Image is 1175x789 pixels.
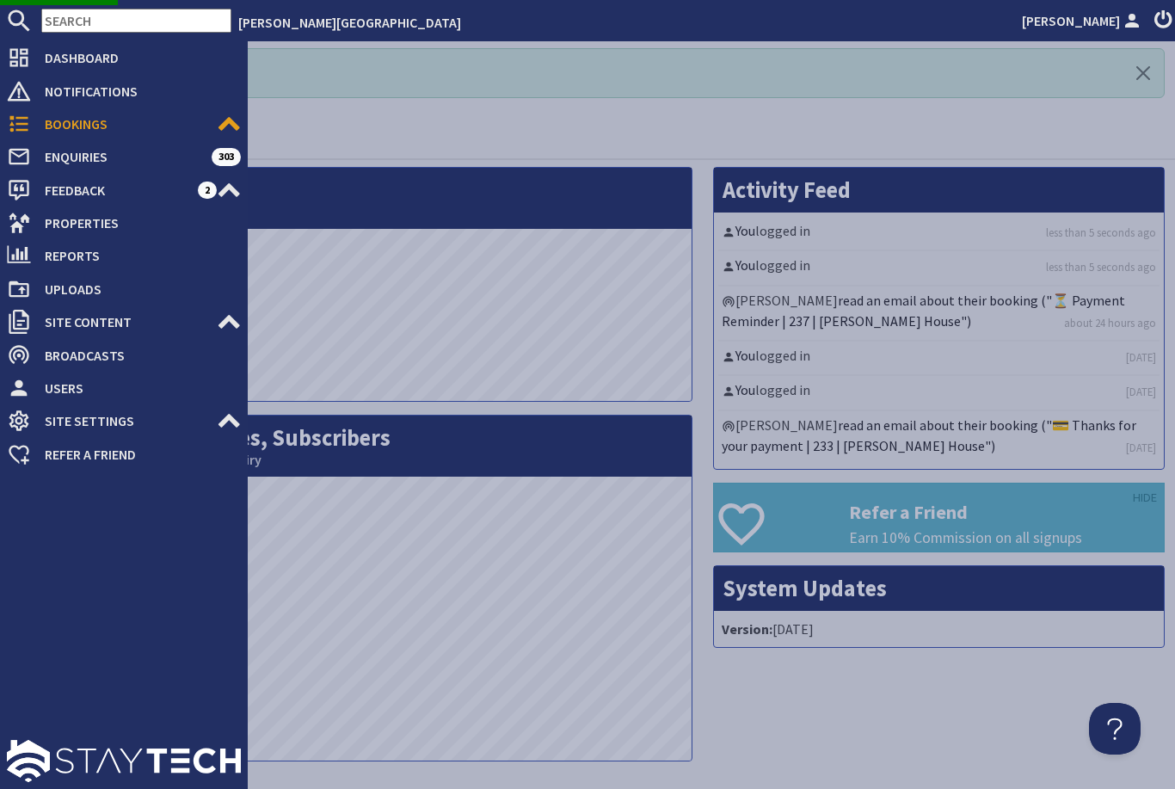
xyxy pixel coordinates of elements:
[713,483,1165,552] a: Refer a Friend Earn 10% Commission on all signups
[61,204,683,220] small: This Month: 437 Visits
[849,501,1164,523] h3: Refer a Friend
[1126,384,1156,400] a: [DATE]
[7,740,241,782] img: staytech_l_w-4e588a39d9fa60e82540d7cfac8cfe4b7147e857d3e8dbdfbd41c59d52db0ec4.svg
[1046,259,1156,275] a: less than 5 seconds ago
[1133,489,1157,508] a: HIDE
[7,441,241,468] a: Refer a Friend
[31,275,241,303] span: Uploads
[31,342,241,369] span: Broadcasts
[7,242,241,269] a: Reports
[1126,349,1156,366] a: [DATE]
[718,376,1160,410] li: logged in
[7,143,241,170] a: Enquiries 303
[1022,10,1144,31] a: [PERSON_NAME]
[735,347,755,364] a: You
[1089,703,1141,755] iframe: Toggle Customer Support
[1046,225,1156,241] a: less than 5 seconds ago
[718,342,1160,376] li: logged in
[31,441,241,468] span: Refer a Friend
[52,48,1165,98] div: Logged In! Hello!
[7,77,241,105] a: Notifications
[31,242,241,269] span: Reports
[735,222,755,239] a: You
[212,148,241,165] span: 303
[31,110,217,138] span: Bookings
[7,275,241,303] a: Uploads
[7,110,241,138] a: Bookings
[7,308,241,336] a: Site Content
[31,374,241,402] span: Users
[723,176,851,204] a: Activity Feed
[41,9,231,33] input: SEARCH
[1126,440,1156,456] a: [DATE]
[7,342,241,369] a: Broadcasts
[31,308,217,336] span: Site Content
[7,374,241,402] a: Users
[718,615,1160,643] li: [DATE]
[722,416,1136,454] a: read an email about their booking ("💳 Thanks for your payment | 233 | [PERSON_NAME] House")
[718,287,1160,342] li: [PERSON_NAME]
[52,168,692,229] h2: Visits per Day
[735,381,755,398] a: You
[31,143,212,170] span: Enquiries
[722,292,1125,330] a: read an email about their booking ("⏳ Payment Reminder | 237 | [PERSON_NAME] House")
[735,256,755,274] a: You
[849,527,1164,549] p: Earn 10% Commission on all signups
[31,176,198,204] span: Feedback
[7,176,241,204] a: Feedback 2
[31,44,241,71] span: Dashboard
[31,407,217,435] span: Site Settings
[718,251,1160,286] li: logged in
[7,407,241,435] a: Site Settings
[7,209,241,237] a: Properties
[31,209,241,237] span: Properties
[718,411,1160,465] li: [PERSON_NAME]
[718,217,1160,251] li: logged in
[238,14,461,31] a: [PERSON_NAME][GEOGRAPHIC_DATA]
[61,452,683,468] small: This Month: 0 Bookings, 1 Enquiry
[31,77,241,105] span: Notifications
[722,620,772,638] strong: Version:
[198,182,217,199] span: 2
[7,44,241,71] a: Dashboard
[52,416,692,477] h2: Bookings, Enquiries, Subscribers
[1064,315,1156,331] a: about 24 hours ago
[723,574,887,602] a: System Updates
